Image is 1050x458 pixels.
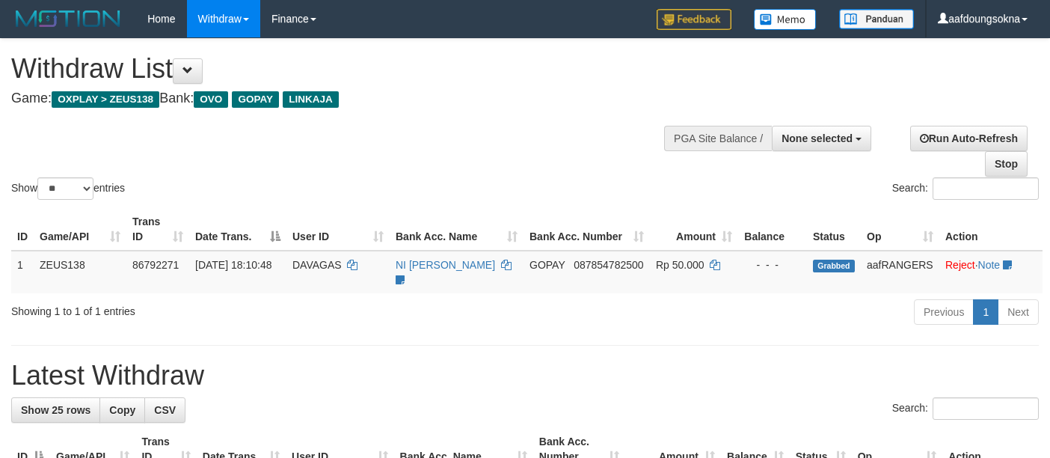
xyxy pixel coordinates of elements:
a: Note [978,259,1001,271]
a: Copy [99,397,145,423]
span: None selected [782,132,853,144]
a: NI [PERSON_NAME] [396,259,495,271]
div: - - - [744,257,801,272]
td: · [939,251,1043,293]
span: GOPAY [529,259,565,271]
span: OVO [194,91,228,108]
input: Search: [933,177,1039,200]
img: panduan.png [839,9,914,29]
label: Search: [892,177,1039,200]
select: Showentries [37,177,93,200]
span: GOPAY [232,91,279,108]
th: ID [11,208,34,251]
th: User ID: activate to sort column ascending [286,208,390,251]
span: Rp 50.000 [656,259,704,271]
th: Balance [738,208,807,251]
a: Reject [945,259,975,271]
button: None selected [772,126,871,151]
a: 1 [973,299,998,325]
span: 86792271 [132,259,179,271]
h1: Withdraw List [11,54,685,84]
span: Show 25 rows [21,404,90,416]
th: Status [807,208,861,251]
a: Next [998,299,1039,325]
span: CSV [154,404,176,416]
a: Show 25 rows [11,397,100,423]
th: Bank Acc. Number: activate to sort column ascending [524,208,650,251]
th: Amount: activate to sort column ascending [650,208,738,251]
img: Button%20Memo.svg [754,9,817,30]
span: Grabbed [813,260,855,272]
a: Previous [914,299,974,325]
th: Trans ID: activate to sort column ascending [126,208,189,251]
a: CSV [144,397,185,423]
td: 1 [11,251,34,293]
span: Copy [109,404,135,416]
th: Op: activate to sort column ascending [861,208,939,251]
img: Feedback.jpg [657,9,731,30]
h1: Latest Withdraw [11,361,1039,391]
th: Game/API: activate to sort column ascending [34,208,126,251]
h4: Game: Bank: [11,91,685,106]
span: DAVAGAS [292,259,342,271]
div: PGA Site Balance / [664,126,772,151]
span: Copy 087854782500 to clipboard [574,259,643,271]
th: Bank Acc. Name: activate to sort column ascending [390,208,524,251]
td: aafRANGERS [861,251,939,293]
th: Action [939,208,1043,251]
td: ZEUS138 [34,251,126,293]
div: Showing 1 to 1 of 1 entries [11,298,426,319]
a: Run Auto-Refresh [910,126,1028,151]
span: [DATE] 18:10:48 [195,259,271,271]
a: Stop [985,151,1028,177]
span: OXPLAY > ZEUS138 [52,91,159,108]
input: Search: [933,397,1039,420]
label: Show entries [11,177,125,200]
th: Date Trans.: activate to sort column descending [189,208,286,251]
img: MOTION_logo.png [11,7,125,30]
label: Search: [892,397,1039,420]
span: LINKAJA [283,91,339,108]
